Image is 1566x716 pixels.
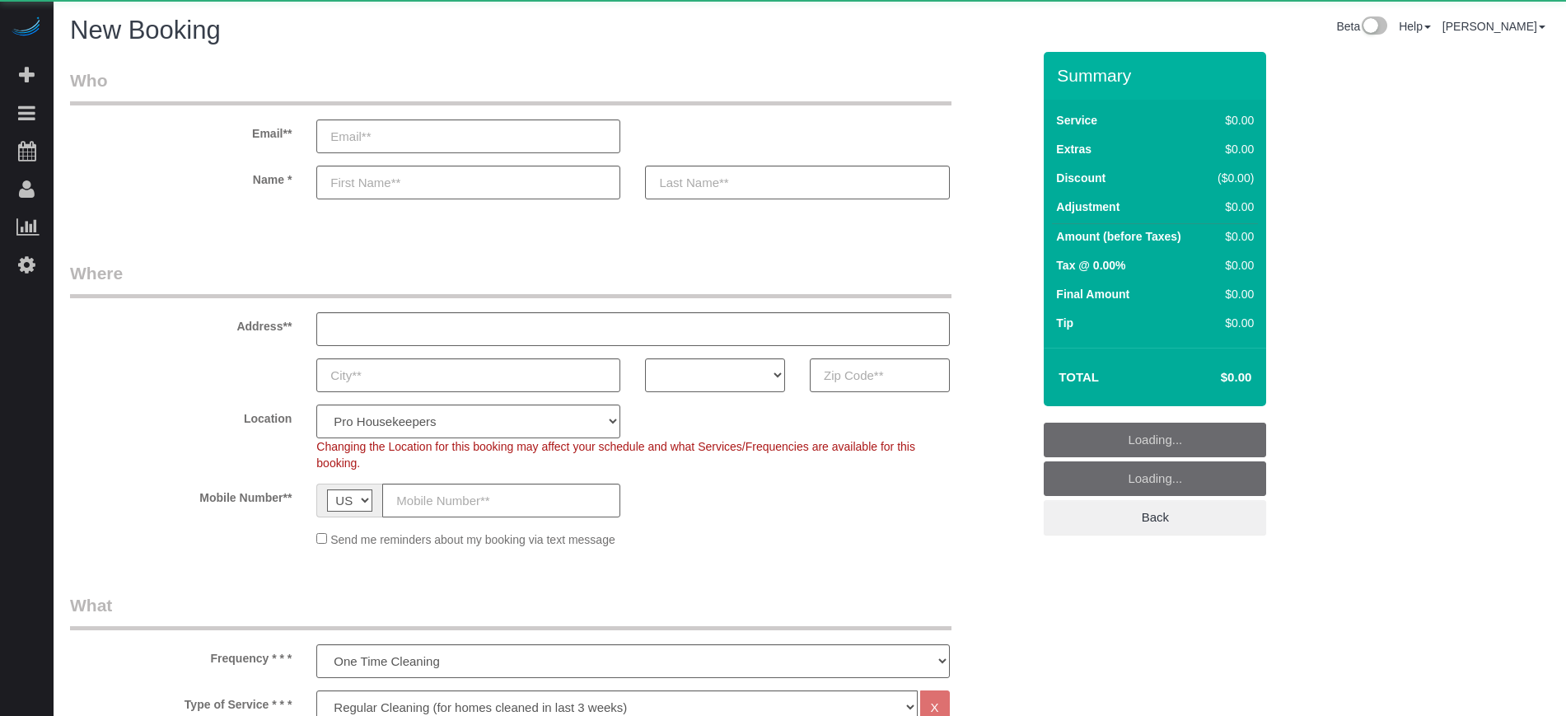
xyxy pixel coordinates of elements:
div: $0.00 [1210,199,1254,215]
span: Changing the Location for this booking may affect your schedule and what Services/Frequencies are... [316,440,915,470]
input: Mobile Number** [382,484,620,517]
a: Back [1044,500,1266,535]
label: Tax @ 0.00% [1056,257,1125,274]
h4: $0.00 [1171,371,1251,385]
span: New Booking [70,16,221,44]
label: Location [58,405,304,427]
label: Final Amount [1056,286,1129,302]
label: Discount [1056,170,1106,186]
label: Extras [1056,141,1092,157]
a: Beta [1336,20,1387,33]
h3: Summary [1057,66,1258,85]
img: Automaid Logo [10,16,43,40]
label: Tip [1056,315,1073,331]
input: Zip Code** [810,358,950,392]
strong: Total [1059,370,1099,384]
label: Type of Service * * * [58,690,304,713]
input: Last Name** [645,166,949,199]
legend: Where [70,261,951,298]
a: Help [1399,20,1431,33]
div: $0.00 [1210,112,1254,129]
span: Send me reminders about my booking via text message [330,533,615,546]
label: Adjustment [1056,199,1120,215]
div: $0.00 [1210,228,1254,245]
legend: What [70,593,951,630]
img: New interface [1360,16,1387,38]
label: Amount (before Taxes) [1056,228,1180,245]
label: Frequency * * * [58,644,304,667]
label: Service [1056,112,1097,129]
div: $0.00 [1210,257,1254,274]
label: Mobile Number** [58,484,304,506]
a: [PERSON_NAME] [1442,20,1545,33]
div: $0.00 [1210,141,1254,157]
label: Name * [58,166,304,188]
legend: Who [70,68,951,105]
div: $0.00 [1210,286,1254,302]
div: $0.00 [1210,315,1254,331]
input: First Name** [316,166,620,199]
div: ($0.00) [1210,170,1254,186]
